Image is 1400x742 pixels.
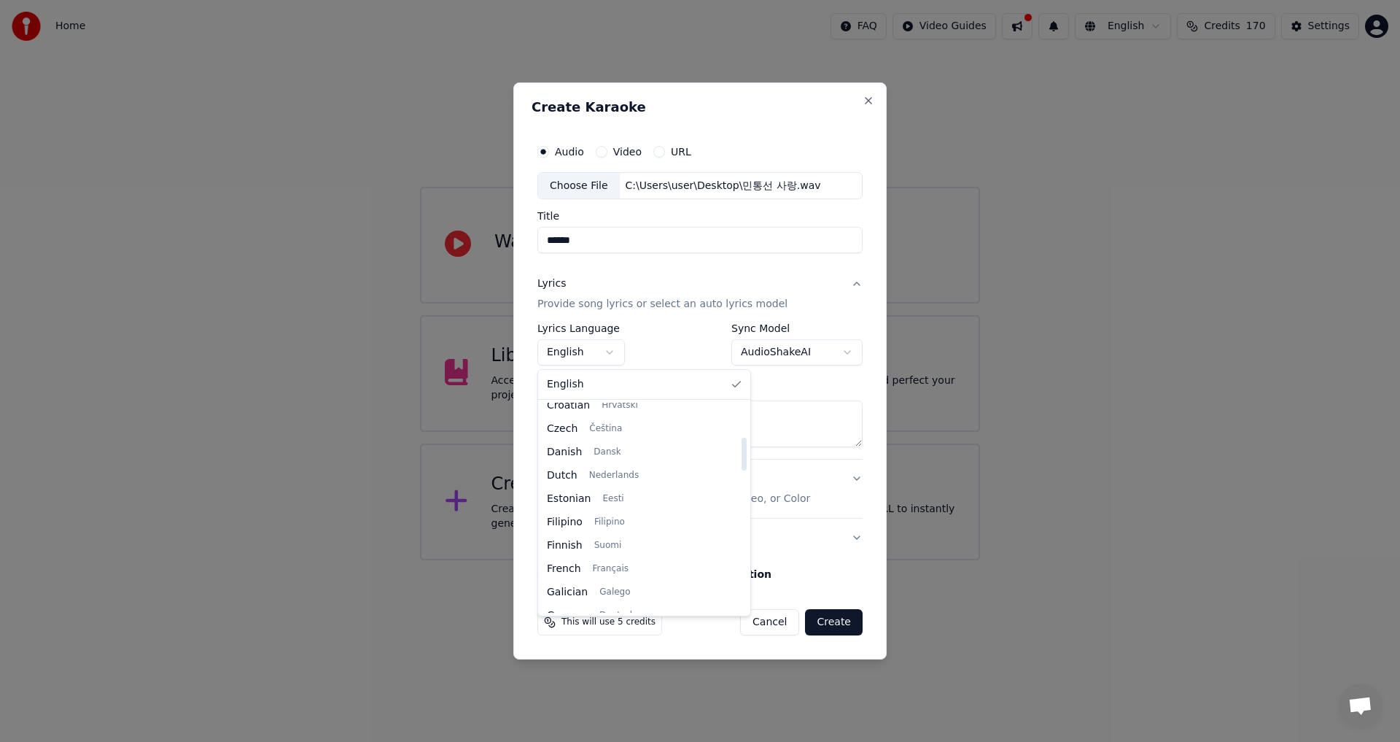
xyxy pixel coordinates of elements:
span: Deutsch [599,610,635,622]
span: Dutch [547,468,577,483]
span: Suomi [594,540,622,552]
span: Filipino [547,515,583,530]
span: Français [593,563,629,575]
span: Hrvatski [602,400,638,411]
span: Estonian [547,492,591,506]
span: Galician [547,585,588,600]
span: French [547,562,581,576]
span: Danish [547,445,582,460]
span: Nederlands [589,470,639,482]
span: English [547,377,584,392]
span: Filipino [594,517,625,528]
span: Dansk [594,447,621,458]
span: Czech [547,422,577,436]
span: German [547,608,588,623]
span: Galego [599,587,630,598]
span: Croatian [547,398,590,413]
span: Eesti [602,493,623,505]
span: Čeština [589,423,622,435]
span: Finnish [547,538,583,553]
